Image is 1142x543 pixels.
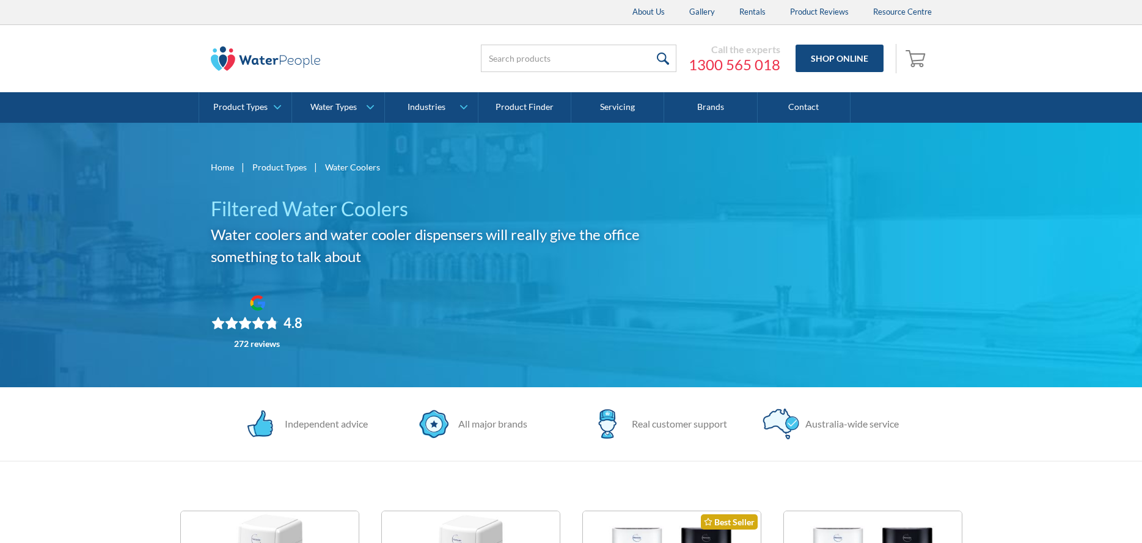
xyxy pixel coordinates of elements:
a: 1300 565 018 [689,56,780,74]
a: Shop Online [796,45,884,72]
div: 272 reviews [234,339,280,349]
img: The Water People [211,46,321,71]
a: Product Types [252,161,307,173]
input: Search products [481,45,676,72]
div: Best Seller [701,514,758,530]
a: Product Finder [478,92,571,123]
a: Home [211,161,234,173]
div: Real customer support [626,417,727,431]
div: Rating: 4.8 out of 5 [211,315,302,332]
img: shopping cart [906,48,929,68]
h2: Water coolers and water cooler dispensers will really give the office something to talk about [211,224,680,268]
div: | [240,159,246,174]
div: 4.8 [284,315,302,332]
div: Water Coolers [325,161,380,173]
div: Industries [408,102,445,112]
a: Product Types [199,92,291,123]
a: Water Types [292,92,384,123]
a: Brands [664,92,757,123]
iframe: podium webchat widget bubble [1020,482,1142,543]
div: Australia-wide service [799,417,899,431]
a: Industries [385,92,477,123]
div: Product Types [213,102,268,112]
h1: Filtered Water Coolers [211,194,680,224]
iframe: podium webchat widget prompt [934,351,1142,497]
a: Open empty cart [902,44,932,73]
div: All major brands [452,417,527,431]
a: Contact [758,92,851,123]
a: Servicing [571,92,664,123]
div: Independent advice [279,417,368,431]
div: Call the experts [689,43,780,56]
div: | [313,159,319,174]
div: Water Types [310,102,357,112]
